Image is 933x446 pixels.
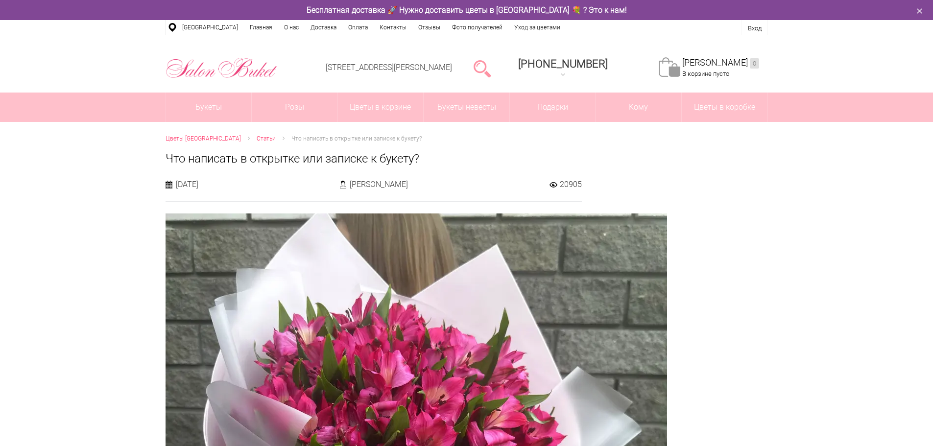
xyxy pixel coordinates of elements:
span: Цветы [GEOGRAPHIC_DATA] [166,135,241,142]
a: Главная [244,20,278,35]
span: Статьи [257,135,276,142]
a: Уход за цветами [508,20,566,35]
a: Розы [252,93,337,122]
a: Отзывы [412,20,446,35]
ins: 0 [750,58,759,69]
div: Бесплатная доставка 🚀 Нужно доставить цветы в [GEOGRAPHIC_DATA] 💐 ? Это к нам! [158,5,775,15]
a: Контакты [374,20,412,35]
a: Доставка [305,20,342,35]
a: Цветы [GEOGRAPHIC_DATA] [166,134,241,144]
a: [GEOGRAPHIC_DATA] [176,20,244,35]
a: О нас [278,20,305,35]
img: Цветы Нижний Новгород [166,55,278,81]
a: Статьи [257,134,276,144]
a: Цветы в корзине [338,93,424,122]
a: Букеты [166,93,252,122]
a: Вход [748,24,762,32]
span: [DATE] [176,179,198,189]
h1: Что написать в открытке или записке к букету? [166,150,768,167]
span: 20905 [560,179,582,189]
a: [PERSON_NAME] [682,57,759,69]
span: В корзине пусто [682,70,729,77]
a: Букеты невесты [424,93,509,122]
a: [STREET_ADDRESS][PERSON_NAME] [326,63,452,72]
a: [PHONE_NUMBER] [512,54,614,82]
span: Что написать в открытке или записке к букету? [291,135,422,142]
a: Подарки [510,93,596,122]
span: [PERSON_NAME] [350,179,408,189]
span: Кому [596,93,681,122]
a: Цветы в коробке [682,93,767,122]
a: Фото получателей [446,20,508,35]
a: Оплата [342,20,374,35]
div: [PHONE_NUMBER] [518,58,608,70]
